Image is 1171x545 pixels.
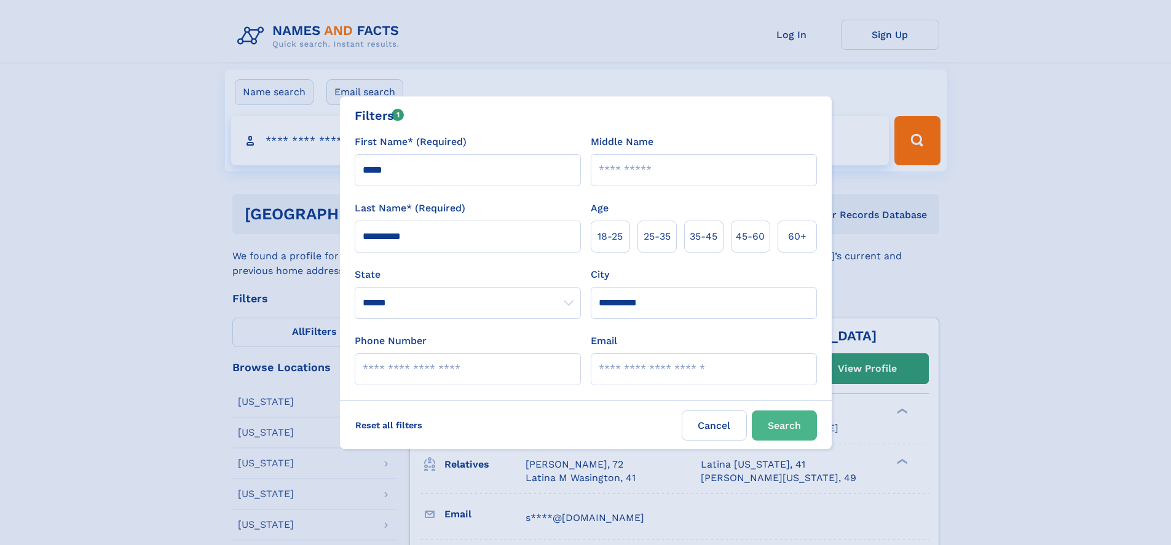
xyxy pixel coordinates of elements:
span: 25‑35 [644,229,671,244]
button: Search [752,410,817,441]
span: 35‑45 [690,229,717,244]
label: Reset all filters [347,410,430,440]
label: Cancel [682,410,747,441]
div: Filters [355,106,404,125]
label: Email [591,334,617,348]
span: 60+ [788,229,806,244]
label: City [591,267,609,282]
span: 45‑60 [736,229,765,244]
label: Age [591,201,609,216]
label: Last Name* (Required) [355,201,465,216]
label: Middle Name [591,135,653,149]
span: 18‑25 [597,229,623,244]
label: First Name* (Required) [355,135,467,149]
label: State [355,267,581,282]
label: Phone Number [355,334,427,348]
